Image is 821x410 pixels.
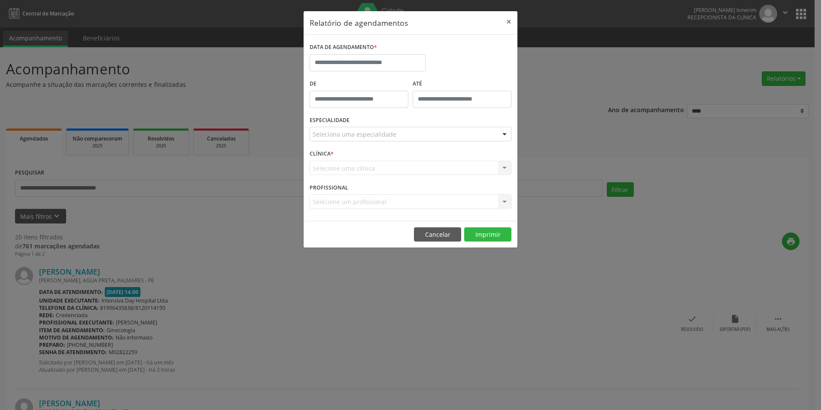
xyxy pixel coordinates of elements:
[310,147,334,161] label: CLÍNICA
[464,227,511,242] button: Imprimir
[310,41,377,54] label: DATA DE AGENDAMENTO
[500,11,517,32] button: Close
[313,130,396,139] span: Seleciona uma especialidade
[310,181,348,194] label: PROFISSIONAL
[413,77,511,91] label: ATÉ
[414,227,461,242] button: Cancelar
[310,114,350,127] label: ESPECIALIDADE
[310,77,408,91] label: De
[310,17,408,28] h5: Relatório de agendamentos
